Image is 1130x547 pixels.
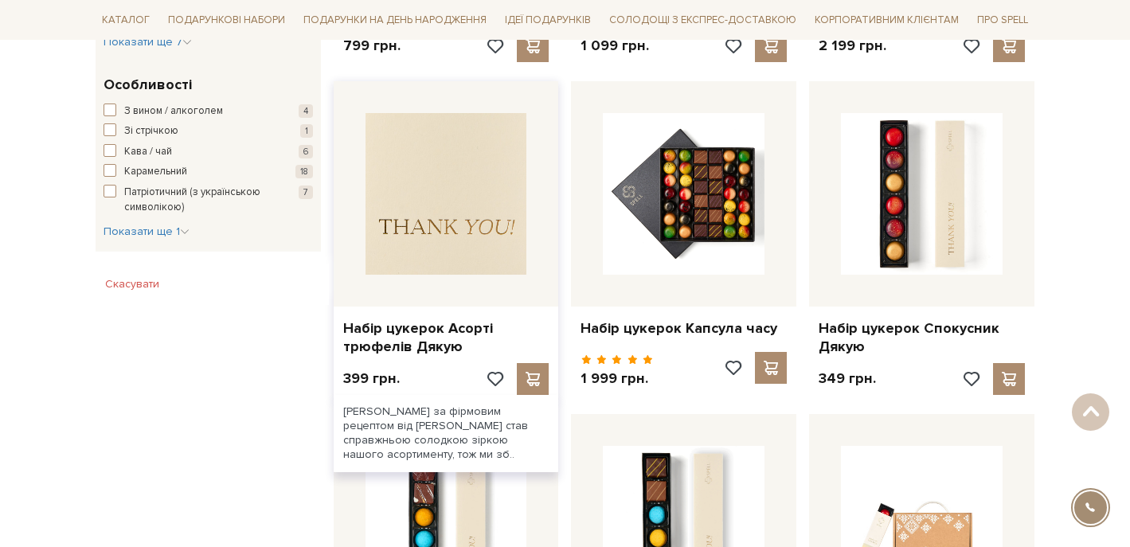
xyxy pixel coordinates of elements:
[971,8,1034,33] a: Про Spell
[581,369,653,388] p: 1 999 грн.
[819,319,1025,357] a: Набір цукерок Спокусник Дякую
[819,37,886,55] p: 2 199 грн.
[162,8,291,33] a: Подарункові набори
[104,164,313,180] button: Карамельний 18
[104,144,313,160] button: Кава / чай 6
[104,225,190,238] span: Показати ще 1
[808,8,965,33] a: Корпоративним клієнтам
[297,8,493,33] a: Подарунки на День народження
[343,319,549,357] a: Набір цукерок Асорті трюфелів Дякую
[96,8,156,33] a: Каталог
[343,369,400,388] p: 399 грн.
[299,145,313,158] span: 6
[104,74,192,96] span: Особливості
[300,124,313,138] span: 1
[96,272,169,297] button: Скасувати
[104,224,190,240] button: Показати ще 1
[104,185,313,216] button: Патріотичний (з українською символікою) 7
[334,395,559,472] div: [PERSON_NAME] за фірмовим рецептом від [PERSON_NAME] став справжньою солодкою зіркою нашого асорт...
[124,104,223,119] span: З вином / алкоголем
[295,165,313,178] span: 18
[581,37,649,55] p: 1 099 грн.
[499,8,597,33] a: Ідеї подарунків
[124,185,269,216] span: Патріотичний (з українською символікою)
[299,104,313,118] span: 4
[581,319,787,338] a: Набір цукерок Капсула часу
[124,164,187,180] span: Карамельний
[124,144,172,160] span: Кава / чай
[124,123,178,139] span: Зі стрічкою
[819,369,876,388] p: 349 грн.
[299,186,313,199] span: 7
[343,37,401,55] p: 799 грн.
[104,104,313,119] button: З вином / алкоголем 4
[104,35,192,49] span: Показати ще 7
[104,34,192,50] button: Показати ще 7
[366,113,527,275] img: Набір цукерок Асорті трюфелів Дякую
[603,6,803,33] a: Солодощі з експрес-доставкою
[104,123,313,139] button: Зі стрічкою 1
